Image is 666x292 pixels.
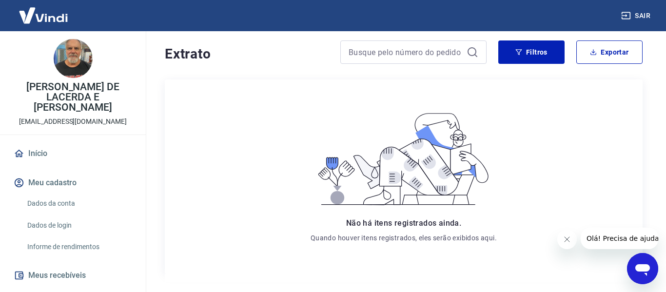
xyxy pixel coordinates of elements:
button: Exportar [576,40,643,64]
iframe: Fechar mensagem [557,230,577,249]
iframe: Botão para abrir a janela de mensagens [627,253,658,284]
a: Dados da conta [23,194,134,214]
p: [PERSON_NAME] DE LACERDA E [PERSON_NAME] [8,82,138,113]
iframe: Mensagem da empresa [581,228,658,249]
p: [EMAIL_ADDRESS][DOMAIN_NAME] [19,117,127,127]
a: Dados de login [23,215,134,235]
span: Olá! Precisa de ajuda? [6,7,82,15]
button: Filtros [498,40,565,64]
button: Meus recebíveis [12,265,134,286]
button: Sair [619,7,654,25]
input: Busque pelo número do pedido [349,45,463,59]
h4: Extrato [165,44,329,64]
a: Informe de rendimentos [23,237,134,257]
a: Início [12,143,134,164]
button: Meu cadastro [12,172,134,194]
span: Não há itens registrados ainda. [346,218,461,228]
img: 717485b8-6bf5-4b39-91a5-0383dda82f12.jpeg [54,39,93,78]
p: Quando houver itens registrados, eles serão exibidos aqui. [311,233,497,243]
img: Vindi [12,0,75,30]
